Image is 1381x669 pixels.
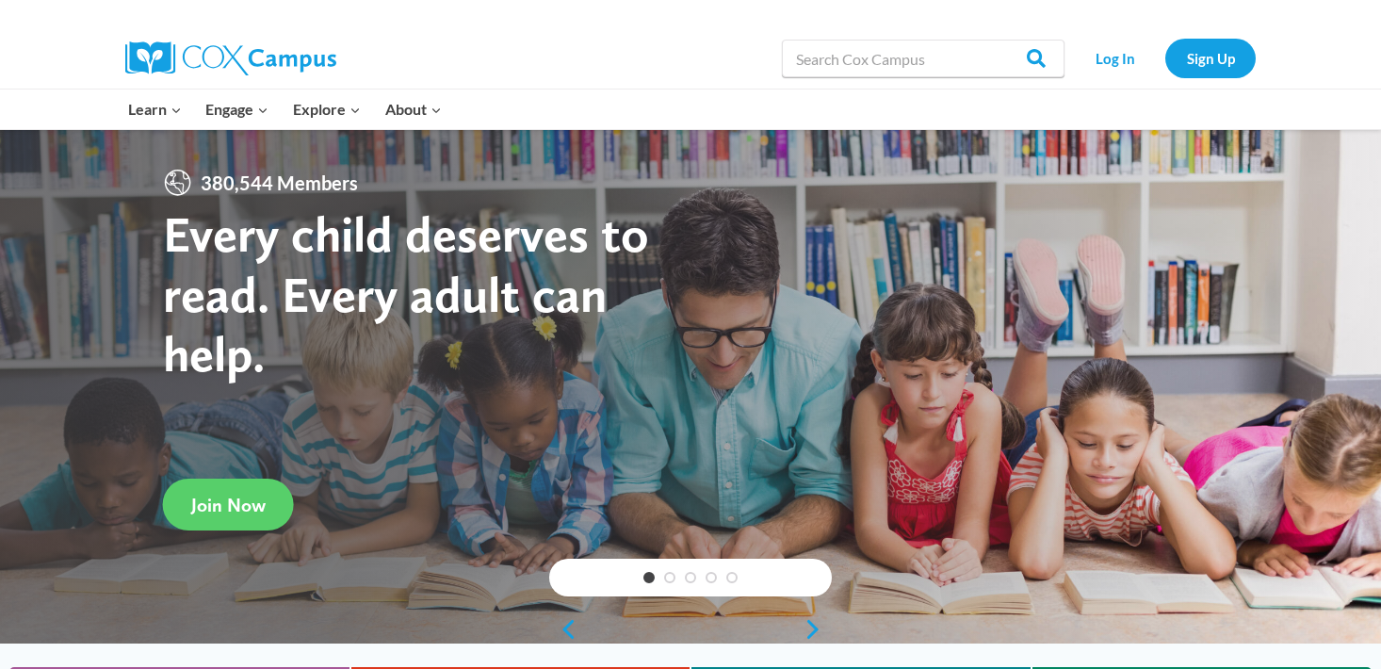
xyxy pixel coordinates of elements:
[549,618,577,641] a: previous
[116,90,453,129] nav: Primary Navigation
[726,572,738,583] a: 5
[549,611,832,648] div: content slider buttons
[128,97,182,122] span: Learn
[804,618,832,641] a: next
[1165,39,1256,77] a: Sign Up
[385,97,442,122] span: About
[193,168,366,198] span: 380,544 Members
[191,494,266,516] span: Join Now
[706,572,717,583] a: 4
[125,41,336,75] img: Cox Campus
[293,97,361,122] span: Explore
[664,572,675,583] a: 2
[163,204,649,383] strong: Every child deserves to read. Every adult can help.
[643,572,655,583] a: 1
[685,572,696,583] a: 3
[205,97,268,122] span: Engage
[1074,39,1256,77] nav: Secondary Navigation
[163,479,294,530] a: Join Now
[1074,39,1156,77] a: Log In
[782,40,1064,77] input: Search Cox Campus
